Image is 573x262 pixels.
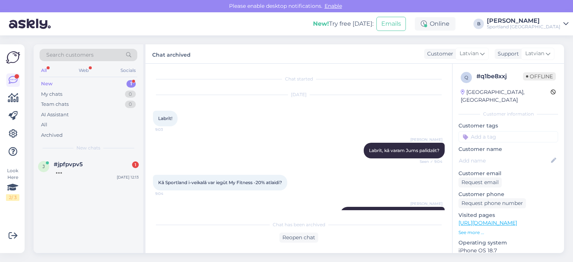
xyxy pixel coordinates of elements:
[279,233,318,243] div: Reopen chat
[125,91,136,98] div: 0
[41,111,69,119] div: AI Assistant
[458,111,558,117] div: Customer information
[458,220,517,226] a: [URL][DOMAIN_NAME]
[158,180,282,185] span: Kā Sportland i-veikalā var iegūt My Fitness -20% atlaidi?
[410,201,442,206] span: [PERSON_NAME]
[273,221,325,228] span: Chat has been archived
[410,137,442,142] span: [PERSON_NAME]
[414,159,442,164] span: Seen ✓ 9:04
[119,66,137,75] div: Socials
[41,101,69,108] div: Team chats
[458,239,558,247] p: Operating system
[460,50,479,58] span: Latvian
[461,88,551,104] div: [GEOGRAPHIC_DATA], [GEOGRAPHIC_DATA]
[487,18,569,30] a: [PERSON_NAME]Sportland [GEOGRAPHIC_DATA]
[487,24,560,30] div: Sportland [GEOGRAPHIC_DATA]
[41,80,53,88] div: New
[487,18,560,24] div: [PERSON_NAME]
[125,101,136,108] div: 0
[473,19,484,29] div: B
[476,72,523,81] div: # q1be8xxj
[415,17,455,31] div: Online
[313,20,329,27] b: New!
[40,66,48,75] div: All
[523,72,556,81] span: Offline
[495,50,519,58] div: Support
[458,177,502,187] div: Request email
[458,131,558,142] input: Add a tag
[77,66,90,75] div: Web
[6,50,20,64] img: Askly Logo
[464,75,468,80] span: q
[158,116,172,121] span: Labrīt!
[155,191,183,196] span: 9:04
[43,164,45,169] span: j
[46,51,94,59] span: Search customers
[41,121,47,129] div: All
[458,247,558,255] p: iPhone OS 18.7
[126,80,136,88] div: 1
[458,229,558,236] p: See more ...
[313,19,373,28] div: Try free [DATE]:
[458,211,558,219] p: Visited pages
[76,145,100,151] span: New chats
[153,91,445,98] div: [DATE]
[458,190,558,198] p: Customer phone
[41,132,63,139] div: Archived
[322,3,344,9] span: Enable
[6,167,19,201] div: Look Here
[369,148,439,153] span: Labrīt, kā varam Jums palīdzēt?
[152,49,191,59] label: Chat archived
[6,194,19,201] div: 2 / 3
[459,157,549,165] input: Add name
[117,174,139,180] div: [DATE] 12:13
[54,161,83,168] span: #jpfpvpv5
[155,127,183,132] span: 9:03
[376,17,406,31] button: Emails
[424,50,453,58] div: Customer
[458,198,526,208] div: Request phone number
[458,145,558,153] p: Customer name
[41,91,62,98] div: My chats
[132,161,139,168] div: 1
[525,50,544,58] span: Latvian
[153,76,445,82] div: Chat started
[458,122,558,130] p: Customer tags
[458,170,558,177] p: Customer email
